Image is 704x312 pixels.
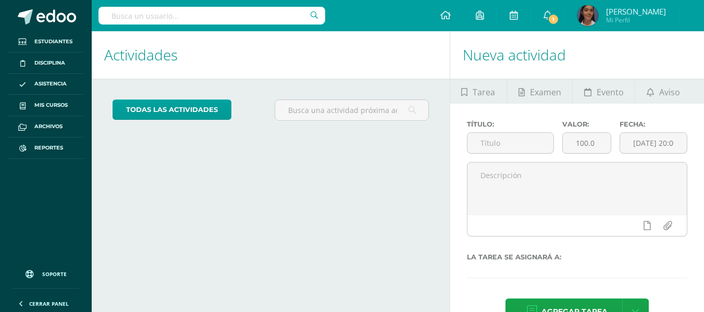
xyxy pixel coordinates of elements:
a: Archivos [8,116,83,138]
input: Busca una actividad próxima aquí... [275,100,428,120]
a: Disciplina [8,53,83,74]
span: Archivos [34,122,63,131]
span: Mis cursos [34,101,68,109]
a: Asistencia [8,74,83,95]
span: Asistencia [34,80,67,88]
input: Puntos máximos [563,133,611,153]
a: Estudiantes [8,31,83,53]
span: Cerrar panel [29,300,69,307]
span: Tarea [473,80,495,105]
img: a9dc8396f538b77b0731af4a51e04737.png [577,5,598,26]
span: Examen [530,80,561,105]
label: Título: [467,120,554,128]
span: Evento [597,80,624,105]
span: Aviso [659,80,680,105]
h1: Actividades [104,31,437,79]
input: Fecha de entrega [620,133,687,153]
a: Evento [573,79,635,104]
span: Estudiantes [34,38,72,46]
a: Soporte [13,260,79,285]
label: Fecha: [620,120,687,128]
a: Mis cursos [8,95,83,116]
span: Mi Perfil [606,16,666,24]
a: Reportes [8,138,83,159]
span: 1 [548,14,559,25]
a: todas las Actividades [113,99,231,120]
span: Disciplina [34,59,65,67]
input: Título [467,133,553,153]
a: Tarea [450,79,507,104]
input: Busca un usuario... [98,7,325,24]
label: La tarea se asignará a: [467,253,687,261]
span: [PERSON_NAME] [606,6,666,17]
span: Reportes [34,144,63,152]
a: Examen [507,79,572,104]
a: Aviso [635,79,691,104]
span: Soporte [42,270,67,278]
h1: Nueva actividad [463,31,691,79]
label: Valor: [562,120,611,128]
